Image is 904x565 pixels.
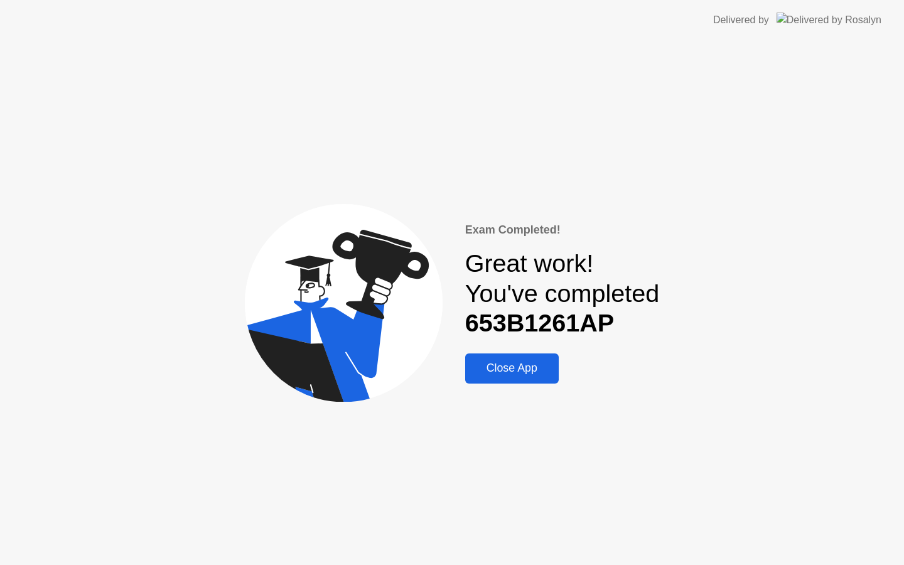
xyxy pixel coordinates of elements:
button: Close App [465,353,559,384]
div: Close App [469,362,555,375]
div: Exam Completed! [465,222,660,239]
div: Great work! You've completed [465,249,660,338]
div: Delivered by [713,13,769,28]
img: Delivered by Rosalyn [777,13,881,27]
b: 653B1261AP [465,309,615,336]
